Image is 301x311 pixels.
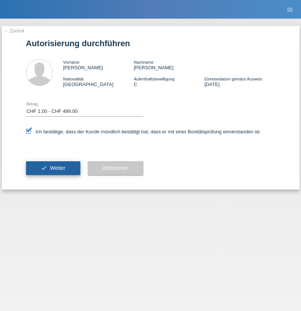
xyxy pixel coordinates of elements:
[204,76,275,87] div: [DATE]
[41,165,47,171] i: check
[134,76,204,87] div: C
[63,60,80,64] span: Vorname
[26,39,275,48] h1: Autorisierung durchführen
[4,28,25,34] a: ← Zurück
[88,161,143,175] button: Abbrechen
[103,165,128,171] span: Abbrechen
[50,165,65,171] span: Weiter
[204,77,262,81] span: Einreisedatum gemäss Ausweis
[282,7,297,12] a: menu
[63,76,134,87] div: [GEOGRAPHIC_DATA]
[26,161,80,175] button: check Weiter
[134,59,204,70] div: [PERSON_NAME]
[286,6,294,13] i: menu
[26,129,261,134] label: Ich bestätige, dass der Kunde mündlich bestätigt hat, dass er mit einer Bonitätsprüfung einversta...
[63,59,134,70] div: [PERSON_NAME]
[134,60,153,64] span: Nachname
[134,77,174,81] span: Aufenthaltsbewilligung
[63,77,84,81] span: Nationalität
